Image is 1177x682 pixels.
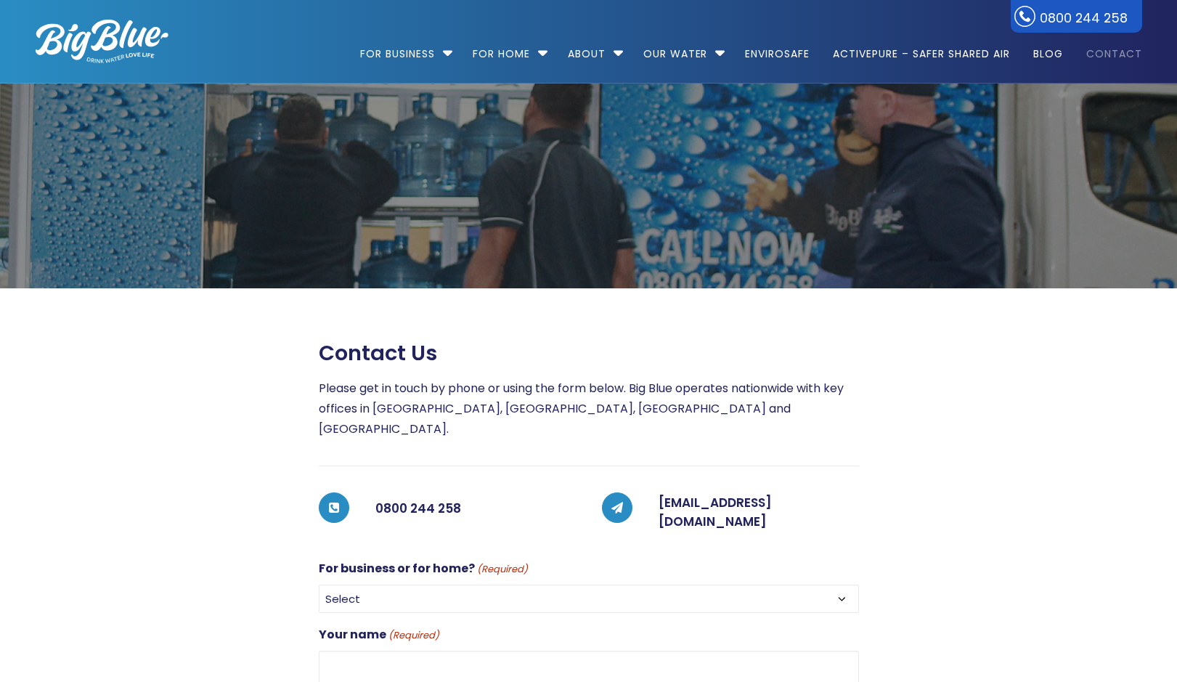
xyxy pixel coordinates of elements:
span: (Required) [387,628,439,644]
h5: 0800 244 258 [375,494,576,523]
label: For business or for home? [319,559,528,579]
span: (Required) [476,561,528,578]
img: logo [36,20,168,63]
p: Please get in touch by phone or using the form below. Big Blue operates nationwide with key offic... [319,378,859,439]
label: Your name [319,625,439,645]
a: [EMAIL_ADDRESS][DOMAIN_NAME] [659,494,772,530]
span: Contact us [319,341,437,366]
